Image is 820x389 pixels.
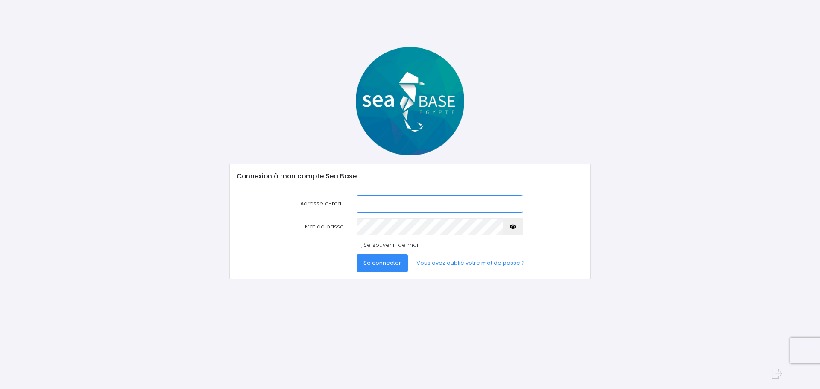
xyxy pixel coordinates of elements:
span: Se connecter [363,259,401,267]
button: Se connecter [357,254,408,272]
div: Connexion à mon compte Sea Base [230,164,590,188]
label: Adresse e-mail [231,195,350,212]
label: Se souvenir de moi [363,241,418,249]
label: Mot de passe [231,218,350,235]
a: Vous avez oublié votre mot de passe ? [410,254,532,272]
